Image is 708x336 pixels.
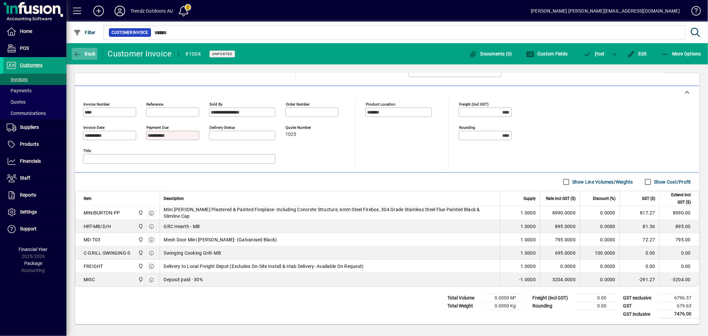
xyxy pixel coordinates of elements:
span: Home [20,29,32,34]
a: Home [3,23,66,40]
button: Filter [72,27,97,39]
div: C-GRILL-SWINGING-S [84,250,130,256]
div: #1004 [186,49,201,59]
span: Financials [20,158,41,164]
span: POS [20,45,29,51]
span: Invoices [7,77,28,82]
span: Swinging Cooking Grill- MB [164,250,221,256]
div: 0.0000 [544,263,576,270]
span: GRC Hearth - MB [164,223,200,230]
a: POS [3,40,66,57]
span: Products [20,141,39,147]
span: Support [20,226,37,231]
span: Central [136,249,144,257]
td: 6796.37 [660,294,699,302]
td: 0.00 [575,302,614,310]
span: 1.0000 [521,263,536,270]
div: 8990.0000 [544,210,576,216]
span: Staff [20,175,30,181]
td: 0.0000 [580,206,619,220]
span: Edit [627,51,647,56]
span: Central [136,276,144,283]
div: HRT-MB/D/H [84,223,111,230]
span: Mini [PERSON_NAME] Plastered & Painted Fireplace- Including Concrete Structure, 6mm Steel Firebox... [164,206,496,219]
span: Suppliers [20,125,39,130]
div: FREIGHT [84,263,103,270]
a: Reports [3,187,66,204]
span: -1.0000 [519,276,536,283]
mat-label: Rounding [459,125,475,130]
span: Customer Invoice [112,29,148,36]
span: Item [84,195,92,202]
td: 795.00 [659,233,699,246]
span: Central [136,223,144,230]
div: Trendz Outdoors AU [130,6,173,16]
td: GST exclusive [620,294,660,302]
td: 817.27 [619,206,659,220]
div: 695.0000 [544,250,576,256]
td: 895.00 [659,220,699,233]
span: Deposit paid - 30% [164,276,203,283]
span: ost [584,51,605,56]
td: 0.00 [659,246,699,260]
mat-label: Freight (incl GST) [459,102,489,107]
label: Show Line Volumes/Weights [571,179,633,185]
mat-label: Delivery status [209,125,235,130]
a: Communications [3,108,66,119]
span: Quote number [285,126,325,130]
td: 0.0000 Kg [484,302,524,310]
span: P [595,51,598,56]
mat-label: Payment due [146,125,169,130]
mat-label: Invoice date [83,125,105,130]
span: Central [136,209,144,216]
td: 0.0000 M³ [484,294,524,302]
span: 1.0000 [521,223,536,230]
button: Post [580,48,608,60]
label: Show Cost/Profit [653,179,691,185]
button: Edit [625,48,649,60]
span: Extend incl GST ($) [664,191,691,206]
a: Financials [3,153,66,170]
td: 0.00 [619,246,659,260]
div: Customer Invoice [108,48,172,59]
app-page-header-button: Back [66,48,103,60]
span: Financial Year [19,247,48,252]
a: Support [3,221,66,237]
span: Reports [20,192,36,198]
mat-label: Order number [286,102,310,107]
a: Knowledge Base [686,1,700,23]
span: Discount (%) [593,195,615,202]
td: -291.27 [619,273,659,286]
td: 81.36 [619,220,659,233]
td: Total Weight [444,302,484,310]
span: Mesh Door Mini [PERSON_NAME]- (Galvanised Black) [164,236,277,243]
a: Products [3,136,66,153]
div: 895.0000 [544,223,576,230]
mat-label: Product location [366,102,395,107]
span: Central [136,236,144,243]
a: Quotes [3,96,66,108]
div: MISC [84,276,95,283]
span: GST ($) [642,195,655,202]
span: Description [164,195,184,202]
td: 100.0000 [580,246,619,260]
div: MINIBURTON-PP [84,210,120,216]
mat-label: Title [83,148,91,153]
td: 0.0000 [580,260,619,273]
span: Quotes [7,99,26,105]
div: 795.0000 [544,236,576,243]
button: Profile [109,5,130,17]
span: Custom Fields [526,51,568,56]
td: GST [620,302,660,310]
div: MD-T03 [84,236,101,243]
span: More Options [661,51,701,56]
td: 0.00 [619,260,659,273]
span: Back [73,51,96,56]
div: [PERSON_NAME] [PERSON_NAME][EMAIL_ADDRESS][DOMAIN_NAME] [531,6,680,16]
a: Staff [3,170,66,187]
span: Rate incl GST ($) [546,195,576,202]
span: Unposted [212,52,232,56]
span: 1025 [285,132,296,137]
span: Customers [20,62,42,68]
span: 1.0000 [521,236,536,243]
